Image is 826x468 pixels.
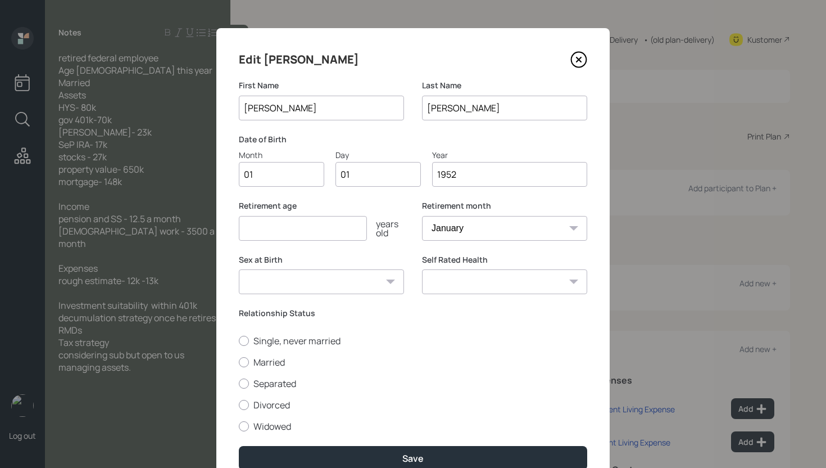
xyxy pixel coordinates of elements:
[239,335,587,347] label: Single, never married
[239,51,359,69] h4: Edit [PERSON_NAME]
[239,162,324,187] input: Month
[432,162,587,187] input: Year
[402,452,424,465] div: Save
[422,200,587,211] label: Retirement month
[239,377,587,390] label: Separated
[422,80,587,91] label: Last Name
[239,254,404,265] label: Sex at Birth
[239,80,404,91] label: First Name
[422,254,587,265] label: Self Rated Health
[335,149,421,161] div: Day
[239,149,324,161] div: Month
[239,308,587,319] label: Relationship Status
[239,134,587,145] label: Date of Birth
[239,399,587,411] label: Divorced
[239,420,587,433] label: Widowed
[335,162,421,187] input: Day
[367,219,404,237] div: years old
[432,149,587,161] div: Year
[239,356,587,368] label: Married
[239,200,404,211] label: Retirement age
